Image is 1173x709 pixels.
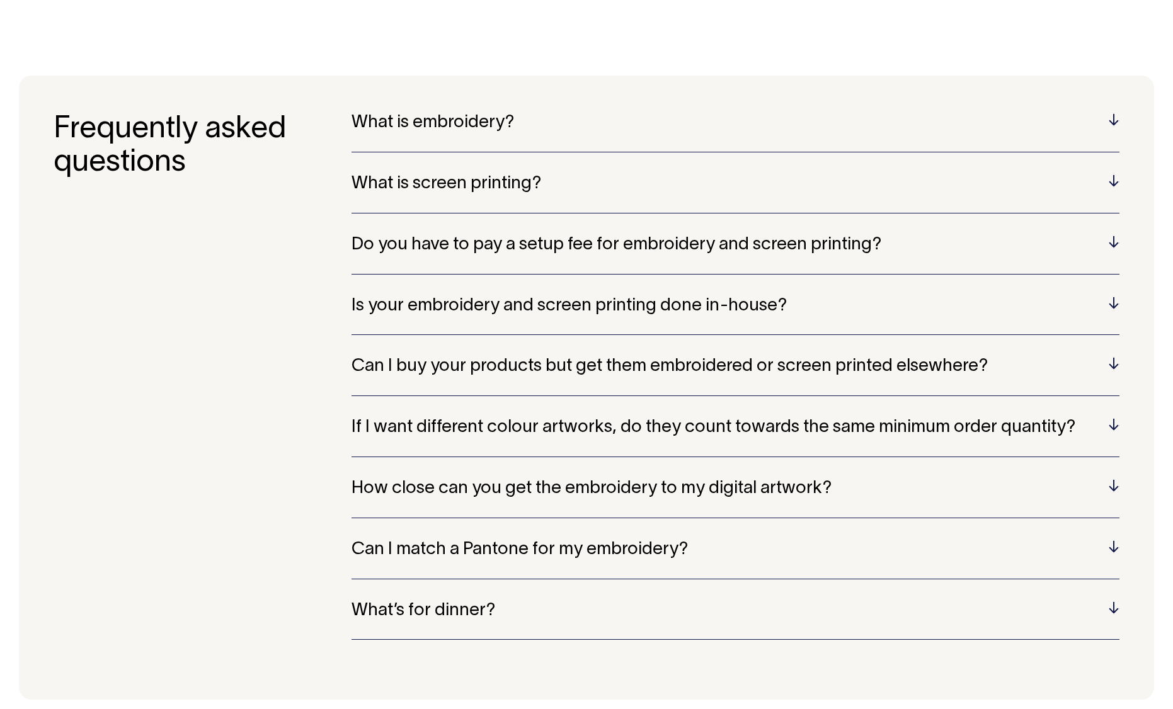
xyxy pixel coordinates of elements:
[352,113,1119,133] h5: What is embroidery?
[352,540,1119,560] h5: Can I match a Pantone for my embroidery?
[352,601,1119,621] h5: What’s for dinner?
[352,357,1119,377] h5: Can I buy your products but get them embroidered or screen printed elsewhere?
[352,174,1119,194] h5: What is screen printing?
[352,418,1119,438] h5: If I want different colour artworks, do they count towards the same minimum order quantity?
[352,235,1119,255] h5: Do you have to pay a setup fee for embroidery and screen printing?
[352,297,1119,316] h5: Is your embroidery and screen printing done in-house?
[54,113,352,662] h3: Frequently asked questions
[352,479,1119,499] h5: How close can you get the embroidery to my digital artwork?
